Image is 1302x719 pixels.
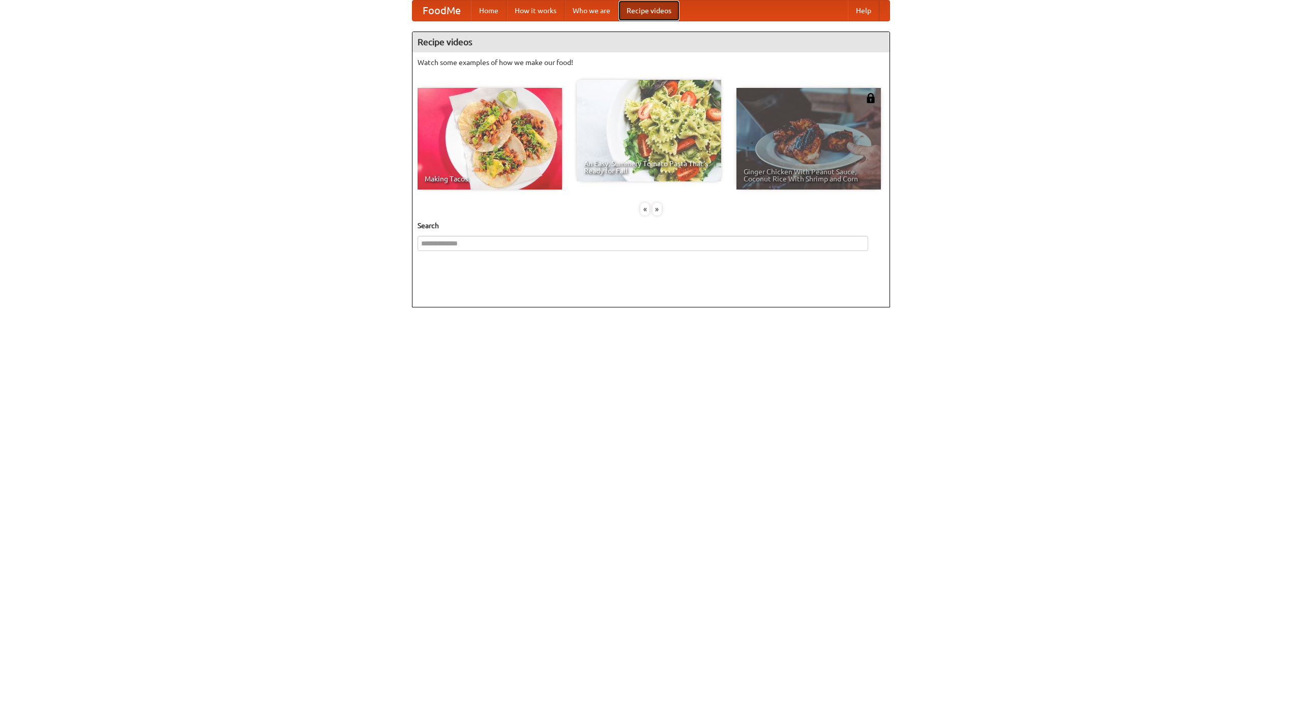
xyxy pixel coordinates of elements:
a: Home [471,1,507,21]
img: 483408.png [866,93,876,103]
a: Recipe videos [618,1,679,21]
span: An Easy, Summery Tomato Pasta That's Ready for Fall [584,160,714,174]
a: Making Tacos [418,88,562,190]
a: An Easy, Summery Tomato Pasta That's Ready for Fall [577,80,721,181]
div: « [640,203,649,215]
a: Who we are [565,1,618,21]
p: Watch some examples of how we make our food! [418,57,884,68]
h4: Recipe videos [412,32,890,52]
a: Help [848,1,879,21]
a: How it works [507,1,565,21]
div: » [653,203,662,215]
a: FoodMe [412,1,471,21]
span: Making Tacos [425,175,555,182]
h5: Search [418,221,884,231]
